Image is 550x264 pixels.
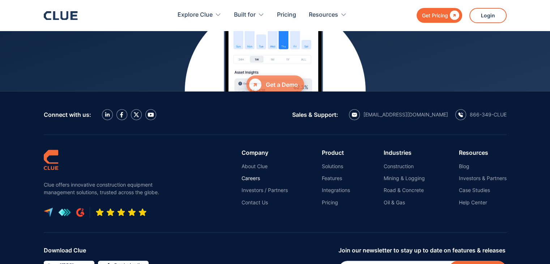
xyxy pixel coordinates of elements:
[448,11,459,20] div: 
[242,149,288,156] div: Company
[455,109,507,120] a: calling icon866-349-CLUE
[384,199,425,206] a: Oil & Gas
[384,163,425,170] a: Construction
[384,149,425,156] div: Industries
[76,208,84,217] img: G2 review platform icon
[58,208,71,216] img: get app logo
[309,4,347,26] div: Resources
[349,109,448,120] a: email icon[EMAIL_ADDRESS][DOMAIN_NAME]
[234,4,256,26] div: Built for
[242,175,288,182] a: Careers
[178,4,221,26] div: Explore Clue
[322,187,350,193] a: Integrations
[120,112,123,118] img: facebook icon
[459,149,507,156] div: Resources
[44,181,163,196] p: Clue offers innovative construction equipment management solutions, trusted across the globe.
[309,4,338,26] div: Resources
[178,4,213,26] div: Explore Clue
[44,208,53,217] img: capterra logo icon
[133,112,139,118] img: X icon twitter
[384,175,425,182] a: Mining & Logging
[242,187,288,193] a: Investors / Partners
[44,247,333,254] div: Download Clue
[105,112,110,117] img: LinkedIn icon
[266,80,298,89] div: Get a Demo
[417,8,462,23] a: Get Pricing
[246,75,304,93] a: Get a Demo
[322,175,350,182] a: Features
[292,111,338,118] div: Sales & Support:
[470,111,507,118] div: 866-349-CLUE
[351,112,357,117] img: email icon
[322,163,350,170] a: Solutions
[422,11,448,20] div: Get Pricing
[322,149,350,156] div: Product
[44,111,91,118] div: Connect with us:
[242,163,288,170] a: About Clue
[322,199,350,206] a: Pricing
[277,4,296,26] a: Pricing
[469,8,507,23] a: Login
[384,187,425,193] a: Road & Concrete
[420,163,550,264] iframe: Chat Widget
[44,149,58,170] img: clue logo simple
[338,247,507,254] div: Join our newsletter to stay up to date on features & releases
[234,4,264,26] div: Built for
[249,78,261,90] div: 
[242,199,288,206] a: Contact Us
[363,111,448,118] div: [EMAIL_ADDRESS][DOMAIN_NAME]
[95,208,147,217] img: Five-star rating icon
[458,112,463,117] img: calling icon
[148,112,154,117] img: YouTube Icon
